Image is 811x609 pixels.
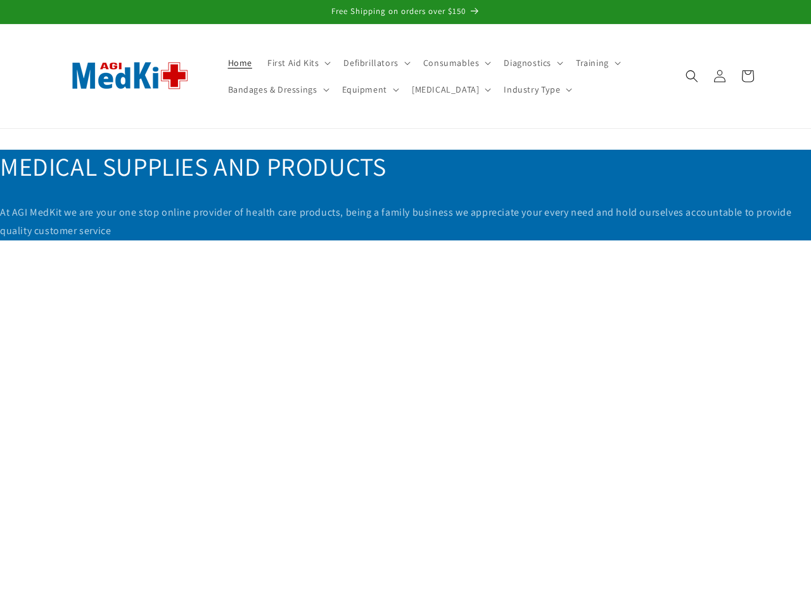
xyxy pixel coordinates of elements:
[260,49,336,76] summary: First Aid Kits
[576,57,609,69] span: Training
[496,76,577,103] summary: Industry Type
[412,84,479,95] span: [MEDICAL_DATA]
[343,57,398,69] span: Defibrillators
[228,84,317,95] span: Bandages & Dressings
[267,57,319,69] span: First Aid Kits
[228,57,252,69] span: Home
[568,49,626,76] summary: Training
[423,57,480,69] span: Consumables
[13,6,798,17] p: Free Shipping on orders over $150
[504,57,551,69] span: Diagnostics
[335,76,404,103] summary: Equipment
[416,49,497,76] summary: Consumables
[404,76,496,103] summary: [MEDICAL_DATA]
[220,76,335,103] summary: Bandages & Dressings
[220,49,260,76] a: Home
[678,62,706,90] summary: Search
[496,49,568,76] summary: Diagnostics
[504,84,560,95] span: Industry Type
[342,84,387,95] span: Equipment
[57,41,203,110] img: AGI MedKit
[336,49,415,76] summary: Defibrillators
